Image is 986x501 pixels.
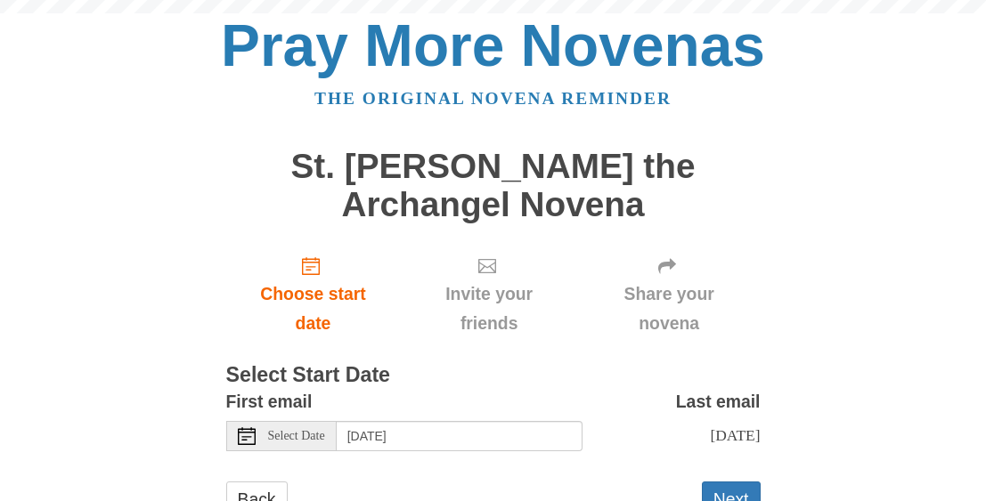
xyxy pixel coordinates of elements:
a: Pray More Novenas [221,12,765,78]
span: Share your novena [596,279,743,338]
a: The original novena reminder [314,89,672,108]
span: Select Date [268,430,325,442]
h1: St. [PERSON_NAME] the Archangel Novena [226,148,761,223]
span: [DATE] [710,426,760,444]
div: Click "Next" to confirm your start date first. [400,241,577,347]
label: Last email [676,387,761,416]
h3: Select Start Date [226,364,761,387]
a: Choose start date [226,241,401,347]
label: First email [226,387,313,416]
div: Click "Next" to confirm your start date first. [578,241,761,347]
span: Choose start date [244,279,383,338]
span: Invite your friends [418,279,559,338]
